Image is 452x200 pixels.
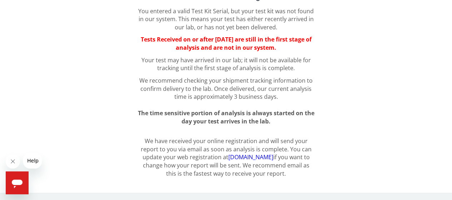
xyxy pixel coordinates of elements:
[141,35,312,52] span: Tests Received on or after [DATE] are still in the first stage of analysis and are not in our sys...
[138,56,314,73] p: Your test may have arrived in our lab; it will not be available for tracking until the first stag...
[6,171,29,194] iframe: Button to launch messaging window
[138,7,314,32] p: You entered a valid Test Kit Serial, but your test kit was not found in our system. This means yo...
[138,109,314,125] span: The time sensitive portion of analysis is always started on the day your test arrives in the lab.
[174,85,312,101] span: Once delivered, our current analysis time is approximately 3 business days.
[138,137,314,178] p: We have received your online registration and will send your report to you via email as soon as a...
[6,154,20,169] iframe: Close message
[228,153,273,161] a: [DOMAIN_NAME]
[139,77,313,93] span: We recommend checking your shipment tracking information to confirm delivery to the lab.
[23,153,42,169] iframe: Message from company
